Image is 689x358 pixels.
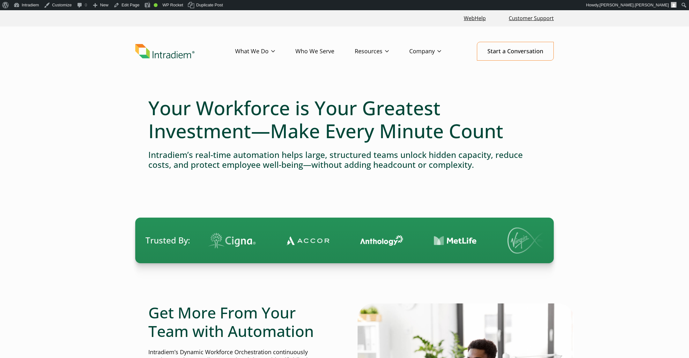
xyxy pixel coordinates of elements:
[409,42,462,61] a: Company
[135,44,235,59] a: Link to homepage of Intradiem
[355,42,409,61] a: Resources
[286,236,330,245] img: Contact Center Automation Accor Logo
[148,303,331,340] h2: Get More From Your Team with Automation
[135,44,195,59] img: Intradiem
[600,3,669,7] span: [PERSON_NAME].[PERSON_NAME]
[145,235,190,246] span: Trusted By:
[148,150,541,170] h4: Intradiem’s real-time automation helps large, structured teams unlock hidden capacity, reduce cos...
[477,42,554,61] a: Start a Conversation
[148,96,541,142] h1: Your Workforce is Your Greatest Investment—Make Every Minute Count
[506,11,556,25] a: Customer Support
[295,42,355,61] a: Who We Serve
[434,236,477,246] img: Contact Center Automation MetLife Logo
[154,3,158,7] div: Good
[235,42,295,61] a: What We Do
[507,227,552,254] img: Virgin Media logo.
[461,11,488,25] a: Link opens in a new window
